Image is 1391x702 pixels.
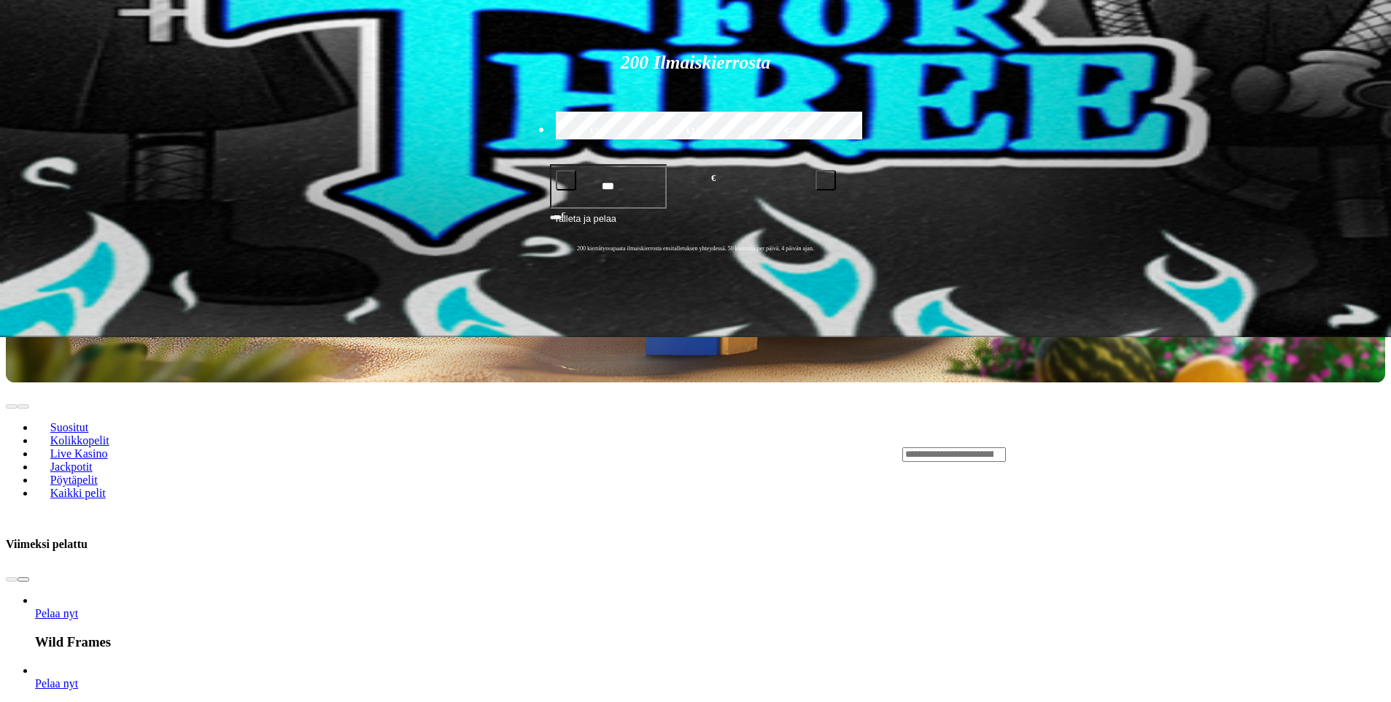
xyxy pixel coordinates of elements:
[44,421,94,433] span: Suositut
[6,537,88,551] h3: Viimeksi pelattu
[35,482,121,504] a: Kaikki pelit
[815,170,836,190] button: plus icon
[35,456,107,478] a: Jackpotit
[556,170,576,190] button: minus icon
[44,460,98,473] span: Jackpotit
[650,109,740,152] label: €150
[35,677,78,690] span: Pelaa nyt
[902,447,1006,462] input: Search
[550,211,842,239] button: Talleta ja pelaa
[35,469,112,491] a: Pöytäpelit
[44,447,114,460] span: Live Kasino
[562,210,566,219] span: €
[6,404,18,409] button: prev slide
[18,577,29,582] button: next slide
[35,430,124,452] a: Kolikkopelit
[711,171,716,185] span: €
[18,404,29,409] button: next slide
[35,607,78,620] a: Wild Frames
[44,434,115,447] span: Kolikkopelit
[6,382,1385,525] header: Lobby
[554,212,616,238] span: Talleta ja pelaa
[35,417,104,439] a: Suositut
[35,607,78,620] span: Pelaa nyt
[44,487,112,499] span: Kaikki pelit
[6,577,18,582] button: prev slide
[35,677,78,690] a: Wanted Dead or a Wild
[6,396,873,512] nav: Lobby
[552,109,643,152] label: €50
[44,474,104,486] span: Pöytäpelit
[35,443,123,465] a: Live Kasino
[748,109,839,152] label: €250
